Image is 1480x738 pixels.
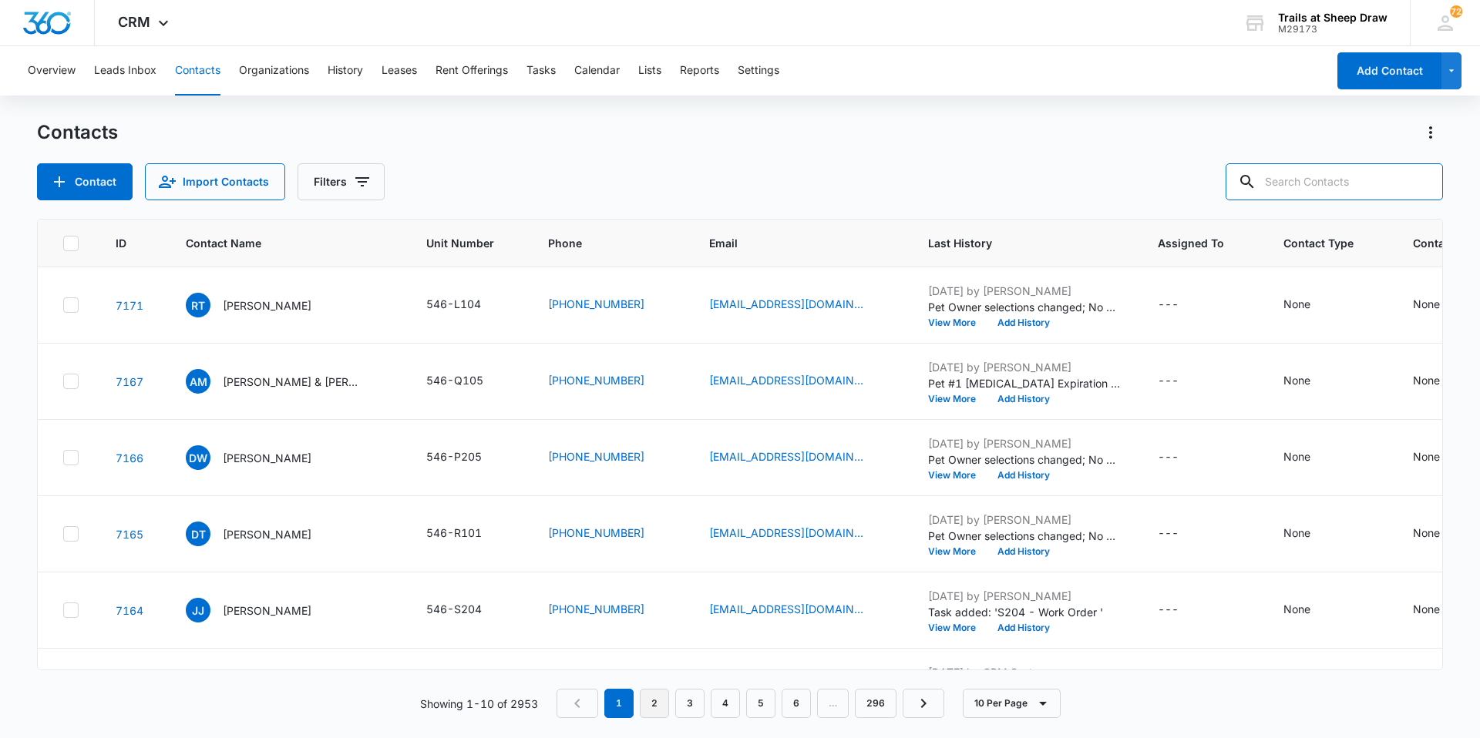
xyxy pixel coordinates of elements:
div: None [1413,296,1440,312]
div: Assigned To - - Select to Edit Field [1158,448,1206,467]
div: Assigned To - - Select to Edit Field [1158,525,1206,543]
div: 546-S204 [426,601,482,617]
p: Pet Owner selections changed; No was added. [928,451,1121,468]
p: [DATE] by [PERSON_NAME] [928,435,1121,451]
a: [PHONE_NUMBER] [548,525,644,541]
span: ID [116,235,126,251]
button: Add History [987,471,1061,480]
div: None [1283,448,1310,465]
button: Lists [638,46,661,96]
button: Add History [987,394,1061,404]
a: Page 2 [640,689,669,718]
h1: Contacts [37,121,118,144]
button: Rent Offerings [436,46,508,96]
div: --- [1158,525,1179,543]
div: Contact Type - None - Select to Edit Field [1283,372,1338,391]
a: Page 296 [855,689,896,718]
button: Organizations [239,46,309,96]
div: Contact Status - None - Select to Edit Field [1413,448,1468,467]
p: Pet Owner selections changed; No was added. [928,528,1121,544]
span: DW [186,445,210,470]
div: Email - juarezj1314@gmail.com - Select to Edit Field [709,601,891,619]
button: History [328,46,363,96]
button: View More [928,471,987,480]
span: Contact Type [1283,235,1354,251]
div: Contact Status - None - Select to Edit Field [1413,601,1468,619]
p: [PERSON_NAME] [223,602,311,619]
div: Contact Name - Damon West - Select to Edit Field [186,445,339,470]
span: CRM [118,14,150,30]
p: [PERSON_NAME] & [PERSON_NAME] [223,374,362,390]
span: 72 [1450,5,1462,18]
div: None [1413,372,1440,388]
button: Settings [738,46,779,96]
p: Pet #1 [MEDICAL_DATA] Expiration changed to [DATE]. [928,375,1121,391]
div: notifications count [1450,5,1462,18]
div: Contact Type - None - Select to Edit Field [1283,448,1338,467]
nav: Pagination [557,689,944,718]
p: [PERSON_NAME] [223,297,311,314]
div: Assigned To - - Select to Edit Field [1158,296,1206,314]
p: [PERSON_NAME] [223,526,311,542]
div: --- [1158,296,1179,314]
em: 1 [604,689,634,718]
div: Contact Name - Rosella Troyer - Select to Edit Field [186,293,339,317]
p: [DATE] by [PERSON_NAME] [928,359,1121,375]
span: Unit Number [426,235,511,251]
div: Phone - (765) 561-8748 - Select to Edit Field [548,296,672,314]
p: Task added: 'S204 - Work Order ' [928,604,1121,620]
div: Contact Type - None - Select to Edit Field [1283,296,1338,314]
div: Phone - (970) 305-0274 - Select to Edit Field [548,601,672,619]
button: Reports [680,46,719,96]
button: Add History [987,318,1061,327]
div: Contact Name - Jennifer Juarez - Select to Edit Field [186,598,339,622]
a: [PHONE_NUMBER] [548,601,644,617]
button: 10 Per Page [963,689,1061,718]
a: Page 6 [782,689,811,718]
div: Contact Status - None - Select to Edit Field [1413,296,1468,314]
div: None [1283,525,1310,541]
p: [PERSON_NAME] [223,450,311,466]
div: Unit Number - 546-Q105 - Select to Edit Field [426,372,511,391]
div: account id [1278,24,1387,35]
button: Filters [298,163,385,200]
div: --- [1158,448,1179,467]
div: Email - debturner@hushmail.com - Select to Edit Field [709,525,891,543]
a: Navigate to contact details page for Rosella Troyer [116,299,143,312]
div: Phone - (970) 714-1252 - Select to Edit Field [548,372,672,391]
button: Actions [1418,120,1443,145]
div: Assigned To - - Select to Edit Field [1158,601,1206,619]
button: Tasks [526,46,556,96]
button: View More [928,623,987,632]
button: Leads Inbox [94,46,156,96]
span: RT [186,293,210,317]
a: [EMAIL_ADDRESS][DOMAIN_NAME] [709,601,863,617]
div: Phone - (970) 690-1190 - Select to Edit Field [548,448,672,467]
a: [EMAIL_ADDRESS][DOMAIN_NAME] [709,296,863,312]
button: Overview [28,46,76,96]
button: View More [928,547,987,556]
button: Add Contact [37,163,133,200]
a: [PHONE_NUMBER] [548,448,644,465]
div: Contact Status - None - Select to Edit Field [1413,372,1468,391]
p: Showing 1-10 of 2953 [420,696,538,712]
div: 546-P205 [426,448,482,465]
a: Page 3 [675,689,705,718]
div: None [1283,296,1310,312]
div: 546-L104 [426,296,481,312]
button: Add History [987,623,1061,632]
span: AM [186,369,210,394]
div: None [1283,601,1310,617]
a: [EMAIL_ADDRESS][DOMAIN_NAME] [709,372,863,388]
span: Email [709,235,869,251]
span: JJ [186,598,210,622]
span: DT [186,522,210,546]
button: Add History [987,547,1061,556]
div: None [1413,448,1440,465]
div: Unit Number - 546-L104 - Select to Edit Field [426,296,509,314]
div: None [1413,525,1440,541]
div: 546-R101 [426,525,482,541]
div: None [1413,601,1440,617]
span: Assigned To [1158,235,1224,251]
div: Contact Type - None - Select to Edit Field [1283,525,1338,543]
